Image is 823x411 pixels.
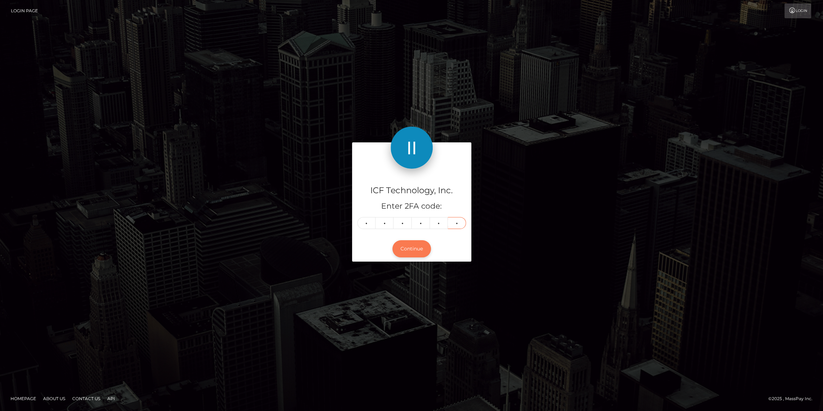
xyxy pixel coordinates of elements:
img: ICF Technology, Inc. [391,127,433,169]
h4: ICF Technology, Inc. [357,184,466,197]
a: Login [784,4,811,18]
h5: Enter 2FA code: [357,201,466,212]
button: Continue [392,240,431,257]
a: About Us [40,393,68,404]
a: Login Page [11,4,38,18]
a: Homepage [8,393,39,404]
a: Contact Us [69,393,103,404]
div: © 2025 , MassPay Inc. [768,395,818,403]
a: API [104,393,118,404]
